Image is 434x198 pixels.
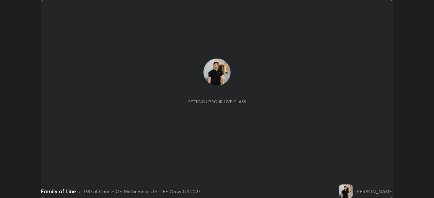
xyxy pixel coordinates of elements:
[188,99,246,104] div: Setting up your live class
[41,187,76,195] div: Family of Line
[203,59,231,86] img: 098a6166d9bb4ad3a3ccfdcc9c8a09dd.jpg
[339,184,353,198] img: 098a6166d9bb4ad3a3ccfdcc9c8a09dd.jpg
[79,188,81,195] div: •
[84,188,200,195] div: L90 of Course On Mathematics for JEE Growth 1 2027
[355,188,393,195] div: [PERSON_NAME]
